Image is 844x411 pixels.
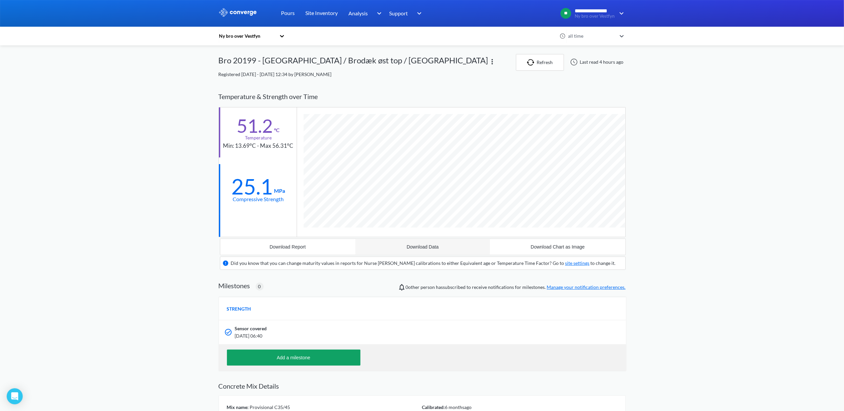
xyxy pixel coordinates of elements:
div: Temperature [245,134,272,141]
img: more.svg [488,58,496,66]
span: [DATE] 06:40 [235,332,537,340]
span: Analysis [349,9,368,17]
span: Provisional C35/45 [249,404,290,410]
span: Ny bro over Vestfyn [575,14,615,19]
div: Last read 4 hours ago [567,58,626,66]
div: Download Chart as Image [531,244,585,250]
h2: Milestones [219,282,250,290]
span: Sensor covered [235,325,267,332]
img: icon-clock.svg [560,33,566,39]
a: Manage your notification preferences. [547,284,626,290]
div: Open Intercom Messenger [7,388,23,404]
button: Add a milestone [227,350,360,366]
div: Download Data [407,244,439,250]
div: Temperature & Strength over Time [219,86,626,107]
div: 51.2 [237,117,273,134]
button: Download Chart as Image [490,239,625,255]
div: Download Report [270,244,306,250]
span: Mix name: [227,404,249,410]
img: downArrow.svg [372,9,383,17]
span: STRENGTH [227,305,251,313]
div: Min: 13.69°C - Max 56.31°C [223,141,294,150]
button: Refresh [516,54,564,71]
h2: Concrete Mix Details [219,382,626,390]
span: Registered [DATE] - [DATE] 12:34 by [PERSON_NAME] [219,71,332,77]
span: 0 other [406,284,420,290]
a: site settings [565,260,590,266]
span: 0 [258,283,261,290]
div: Ny bro over Vestfyn [219,32,276,40]
span: 6 months ago [445,404,472,410]
img: downArrow.svg [413,9,424,17]
div: Bro 20199 - [GEOGRAPHIC_DATA] / Brodæk øst top / [GEOGRAPHIC_DATA] [219,54,488,71]
img: downArrow.svg [615,9,626,17]
span: Calibrated: [422,404,445,410]
div: 25.1 [232,178,273,195]
button: Download Report [220,239,355,255]
span: person has subscribed to receive notifications for milestones. [406,284,626,291]
img: icon-refresh.svg [527,59,537,66]
img: notifications-icon.svg [398,283,406,291]
div: Compressive Strength [233,195,284,203]
span: Support [389,9,408,17]
div: all time [566,32,616,40]
button: Download Data [355,239,490,255]
img: logo_ewhite.svg [219,8,257,17]
div: Did you know that you can change maturity values in reports for Nurse [PERSON_NAME] calibrations ... [231,260,616,267]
